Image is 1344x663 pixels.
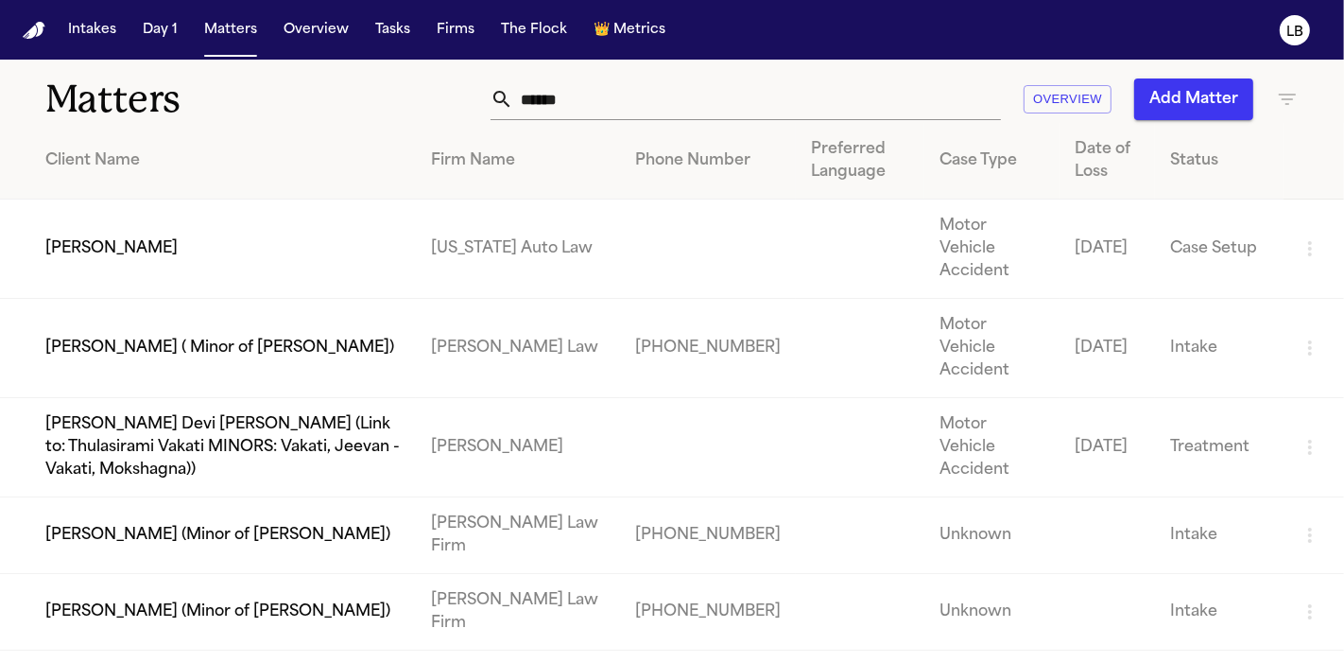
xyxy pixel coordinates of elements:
[416,574,620,651] td: [PERSON_NAME] Law Firm
[1155,497,1284,574] td: Intake
[1060,299,1155,398] td: [DATE]
[416,200,620,299] td: [US_STATE] Auto Law
[924,398,1060,497] td: Motor Vehicle Accident
[416,497,620,574] td: [PERSON_NAME] Law Firm
[45,76,390,123] h1: Matters
[924,200,1060,299] td: Motor Vehicle Accident
[620,299,796,398] td: [PHONE_NUMBER]
[416,398,620,497] td: [PERSON_NAME]
[135,13,185,47] button: Day 1
[924,497,1060,574] td: Unknown
[586,13,673,47] button: crownMetrics
[620,497,796,574] td: [PHONE_NUMBER]
[429,13,482,47] button: Firms
[620,574,796,651] td: [PHONE_NUMBER]
[1155,398,1284,497] td: Treatment
[924,574,1060,651] td: Unknown
[23,22,45,40] img: Finch Logo
[60,13,124,47] button: Intakes
[368,13,418,47] button: Tasks
[431,149,605,172] div: Firm Name
[23,22,45,40] a: Home
[45,149,401,172] div: Client Name
[197,13,265,47] button: Matters
[1155,574,1284,651] td: Intake
[276,13,356,47] button: Overview
[493,13,575,47] button: The Flock
[811,138,909,183] div: Preferred Language
[635,149,781,172] div: Phone Number
[924,299,1060,398] td: Motor Vehicle Accident
[1060,200,1155,299] td: [DATE]
[1134,79,1253,120] button: Add Matter
[1060,398,1155,497] td: [DATE]
[1155,200,1284,299] td: Case Setup
[1170,149,1268,172] div: Status
[1075,138,1140,183] div: Date of Loss
[1155,299,1284,398] td: Intake
[939,149,1044,172] div: Case Type
[1024,85,1111,114] button: Overview
[416,299,620,398] td: [PERSON_NAME] Law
